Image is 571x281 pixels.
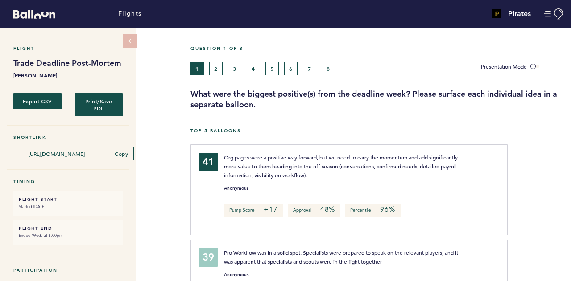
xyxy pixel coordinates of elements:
h5: Shortlink [13,134,123,140]
small: Started [DATE] [19,202,117,211]
button: Manage Account [544,8,564,20]
a: Balloon [7,9,55,18]
em: 48% [320,205,335,214]
a: Flights [118,9,142,19]
button: 8 [322,62,335,75]
h5: Participation [13,267,123,273]
button: Export CSV [13,93,62,109]
b: [PERSON_NAME] [13,71,123,80]
div: 41 [199,153,218,171]
span: Org pages were a positive way forward, but we need to carry the momentum and add significantly mo... [224,154,459,179]
button: Copy [109,147,134,160]
p: Approval [288,204,340,217]
h3: What were the biggest positive(s) from the deadline week? Please surface each individual idea in ... [190,89,564,110]
em: +17 [264,205,277,214]
p: Percentile [345,204,400,217]
button: 3 [228,62,241,75]
h6: FLIGHT START [19,196,117,202]
h5: Question 1 of 8 [190,45,564,51]
h6: FLIGHT END [19,225,117,231]
h5: Top 5 Balloons [190,128,564,134]
h1: Trade Deadline Post-Mortem [13,58,123,69]
button: 4 [247,62,260,75]
h5: Timing [13,179,123,184]
svg: Balloon [13,10,55,19]
span: Presentation Mode [481,63,527,70]
button: 7 [303,62,316,75]
small: Ended Wed. at 5:00pm [19,231,117,240]
button: 1 [190,62,204,75]
small: Anonymous [224,186,248,191]
button: 2 [209,62,223,75]
small: Anonymous [224,273,248,277]
div: 39 [199,248,218,267]
button: 6 [284,62,298,75]
h5: Flight [13,45,123,51]
em: 96% [380,205,395,214]
span: Pro Workflow was in a solid spot. Specialists were prepared to speak on the relevant players, and... [224,249,459,265]
button: Print/Save PDF [75,93,123,116]
h4: Pirates [508,8,531,19]
span: Copy [115,150,128,157]
p: Pump Score [224,204,283,217]
button: 5 [265,62,279,75]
